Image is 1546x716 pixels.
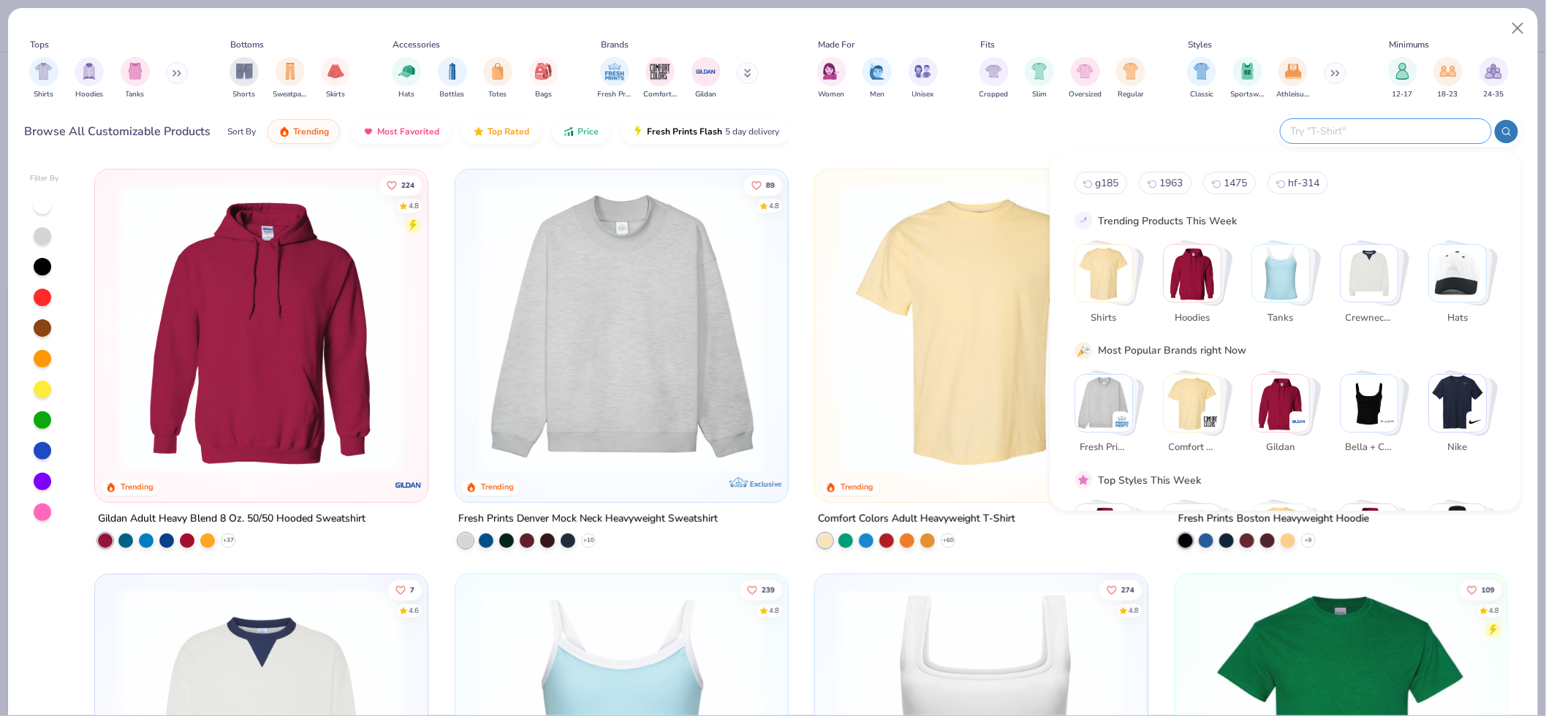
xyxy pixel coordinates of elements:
span: Totes [489,89,507,100]
span: Fresh Prints [1080,441,1128,455]
button: filter button [1433,57,1463,100]
span: Sportswear [1231,89,1265,100]
div: filter for Slim [1025,57,1054,100]
div: filter for Shirts [29,57,58,100]
button: Like [1460,579,1502,600]
button: Like [379,175,422,195]
span: Women [819,89,845,100]
img: Hats Image [398,63,415,80]
button: filter button [863,57,892,100]
img: Tanks Image [127,63,143,80]
span: Cropped [979,89,1009,100]
button: Trending [268,119,340,144]
span: Exclusive [749,479,781,488]
div: filter for Athleisure [1276,57,1310,100]
button: filter button [1479,57,1509,100]
img: Shorts Image [236,63,253,80]
img: Gildan [1253,375,1310,432]
button: Stack Card Button Preppy [1429,503,1496,590]
button: Stack Card Button Hats [1429,244,1496,331]
span: Gildan [695,89,716,100]
span: Classic [1190,89,1213,100]
button: filter button [691,57,721,100]
img: Cropped Image [985,63,1002,80]
button: 14752 [1204,172,1257,194]
span: Unisex [912,89,934,100]
div: filter for Comfort Colors [643,57,677,100]
img: Athleisure Image [1285,63,1302,80]
button: g1850 [1075,172,1128,194]
button: Top Rated [462,119,540,144]
button: Like [388,579,422,600]
span: 12-17 [1392,89,1413,100]
button: filter button [1187,57,1216,100]
button: Like [740,579,782,600]
img: Slim Image [1031,63,1047,80]
button: filter button [1231,57,1265,100]
img: Shirts Image [35,63,52,80]
div: filter for Men [863,57,892,100]
button: 19631 [1140,172,1192,194]
button: Stack Card Button Comfort Colors [1164,374,1231,461]
span: Hats [1434,311,1482,325]
span: 1963 [1160,176,1183,190]
div: filter for Sportswear [1231,57,1265,100]
img: Hoodies Image [81,63,97,80]
div: Fresh Prints Denver Mock Neck Heavyweight Sweatshirt [458,509,718,528]
button: filter button [29,57,58,100]
button: filter button [817,57,846,100]
button: Stack Card Button Athleisure [1252,503,1319,590]
button: filter button [529,57,558,100]
div: filter for Hoodies [75,57,104,100]
div: filter for 12-17 [1388,57,1417,100]
div: Accessories [393,38,441,51]
span: 1475 [1224,176,1248,190]
div: Fits [980,38,995,51]
img: Athleisure [1253,504,1310,561]
div: Top Styles This Week [1099,473,1202,488]
div: filter for Cropped [979,57,1009,100]
button: filter button [75,57,104,100]
div: 4.8 [1129,605,1139,616]
span: 89 [766,181,775,188]
img: 12-17 Image [1395,63,1411,80]
span: Bottles [440,89,465,100]
div: Brands [601,38,629,51]
button: Stack Card Button Fresh Prints [1075,374,1143,461]
button: Stack Card Button Gildan [1252,374,1319,461]
div: filter for Bottles [438,57,467,100]
span: + 37 [223,536,234,544]
button: Like [744,175,782,195]
div: Minimums [1389,38,1430,51]
img: Bottles Image [444,63,461,80]
span: hf-314 [1289,176,1320,190]
div: filter for Shorts [230,57,259,100]
div: filter for Women [817,57,846,100]
span: Comfort Colors [643,89,677,100]
button: filter button [1069,57,1102,100]
img: party_popper.gif [1077,344,1091,357]
span: Comfort Colors [1169,441,1216,455]
span: Bags [535,89,552,100]
span: Top Rated [488,126,529,137]
button: Stack Card Button Hoodies [1164,244,1231,331]
div: filter for Fresh Prints [598,57,632,100]
input: Try "T-Shirt" [1289,123,1481,140]
button: Fresh Prints Flash5 day delivery [621,119,790,144]
span: Crewnecks [1346,311,1393,325]
span: Price [577,126,599,137]
div: Trending Products This Week [1099,213,1238,228]
img: 01756b78-01f6-4cc6-8d8a-3c30c1a0c8ac [110,184,412,473]
button: Stack Card Button Nike [1429,374,1496,461]
div: filter for Hats [392,57,421,100]
span: Men [870,89,884,100]
span: 274 [1121,586,1134,593]
button: Like [1099,579,1142,600]
button: filter button [909,57,938,100]
button: Stack Card Button Classic [1075,503,1143,590]
span: 18-23 [1438,89,1458,100]
img: Fresh Prints Image [604,61,626,83]
img: trend_line.gif [1077,214,1091,227]
span: Shirts [1080,311,1128,325]
img: f5d85501-0dbb-4ee4-b115-c08fa3845d83 [470,184,773,473]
